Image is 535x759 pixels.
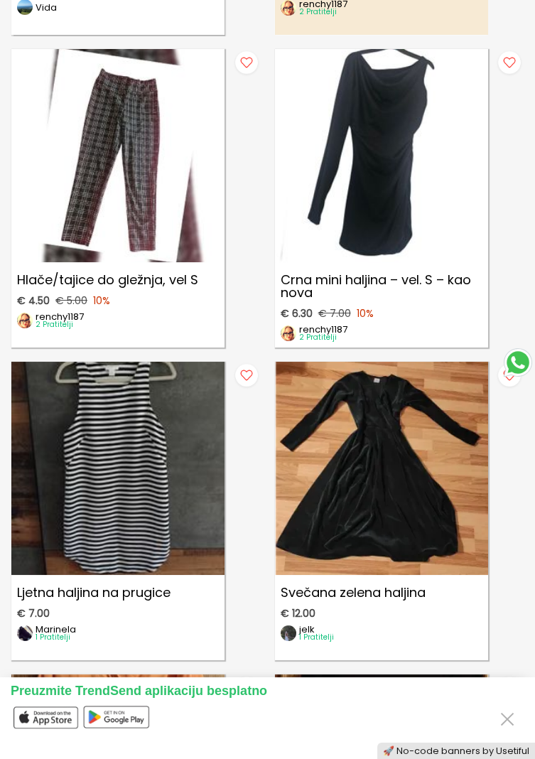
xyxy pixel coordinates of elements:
[55,295,87,306] span: € 5.00
[17,625,33,641] img: image
[36,3,57,12] p: Vida
[357,308,374,319] span: 10 %
[232,362,261,390] img: follow button
[495,362,524,390] img: follow button
[299,625,334,634] p: jelk
[36,312,84,321] p: renchy1187
[495,49,524,77] img: follow button
[275,49,488,348] a: Crna mini haljina – vel. S – kao novaCrna mini haljina – vel. S – kao nova€ 6.30€ 7.0010%imageren...
[281,325,296,341] img: image
[275,268,488,305] p: Crna mini haljina – vel. S – kao nova
[11,684,267,698] span: Preuzmite TrendSend aplikaciju besplatno
[383,745,529,757] a: 🚀 No-code banners by Usetiful
[11,268,225,292] p: Hlače/tajice do gležnja, vel S
[496,705,519,731] button: Close
[17,313,33,328] img: image
[275,362,488,660] a: Svečana zelena haljina Svečana zelena haljina€ 12.00imagejelk1 Pratitelji
[11,581,225,605] p: Ljetna haljina na prugice
[275,581,488,605] p: Svečana zelena haljina
[299,634,334,641] p: 1 Pratitelji
[17,608,50,619] span: € 7.00
[495,674,524,703] img: follow button
[36,625,76,634] p: Marinela
[93,295,110,306] span: 10 %
[11,362,225,660] a: Ljetna haljina na prugice Ljetna haljina na prugice€ 7.00imageMarinela1 Pratitelji
[232,49,261,77] img: follow button
[11,49,225,348] a: Hlače/tajice do gležnja, vel SHlače/tajice do gležnja, vel S€ 4.50€ 5.0010%imagerenchy11872 Prati...
[17,295,50,306] span: € 4.50
[11,362,225,575] img: Ljetna haljina na prugice
[281,308,313,319] span: € 6.30
[299,325,347,334] p: renchy1187
[36,321,84,328] p: 2 Pratitelji
[299,334,347,341] p: 2 Pratitelji
[318,308,351,319] span: € 7.00
[299,9,347,16] p: 2 Pratitelji
[281,608,315,619] span: € 12.00
[275,362,488,575] img: Svečana zelena haljina
[11,49,225,262] img: Hlače/tajice do gležnja, vel S
[281,625,296,641] img: image
[36,634,76,641] p: 1 Pratitelji
[232,674,261,703] img: follow button
[275,49,488,262] img: Crna mini haljina – vel. S – kao nova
